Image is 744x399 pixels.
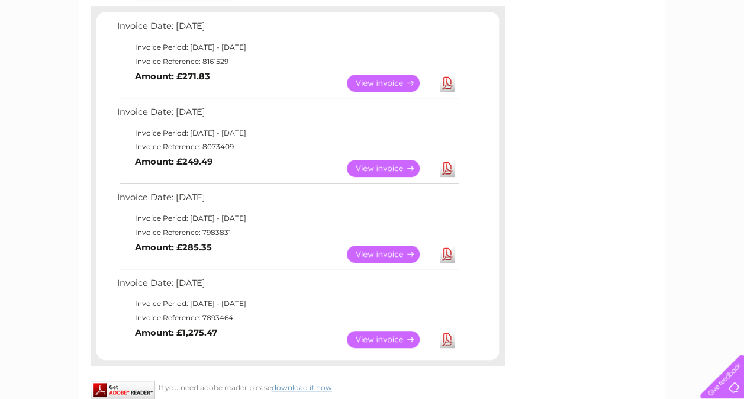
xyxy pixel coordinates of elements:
td: Invoice Period: [DATE] - [DATE] [114,211,460,226]
a: download it now [272,383,332,392]
td: Invoice Date: [DATE] [114,18,460,40]
td: Invoice Period: [DATE] - [DATE] [114,297,460,311]
a: View [347,75,434,92]
b: Amount: £271.83 [135,71,210,82]
b: Amount: £249.49 [135,156,212,167]
td: Invoice Date: [DATE] [114,104,460,126]
a: Log out [705,50,733,59]
img: logo.png [26,31,86,67]
td: Invoice Date: [DATE] [114,189,460,211]
div: If you need adobe reader please . [91,381,505,392]
a: Download [440,331,455,348]
td: Invoice Reference: 8073409 [114,140,460,154]
a: Blog [641,50,658,59]
td: Invoice Reference: 7983831 [114,226,460,240]
a: Download [440,246,455,263]
a: Water [536,50,558,59]
a: 0333 014 3131 [521,6,603,21]
a: View [347,160,434,177]
td: Invoice Period: [DATE] - [DATE] [114,40,460,54]
td: Invoice Date: [DATE] [114,275,460,297]
a: Energy [565,50,591,59]
a: Download [440,75,455,92]
td: Invoice Reference: 7893464 [114,311,460,325]
div: Clear Business is a trading name of Verastar Limited (registered in [GEOGRAPHIC_DATA] No. 3667643... [93,7,652,57]
b: Amount: £1,275.47 [135,327,217,338]
a: View [347,331,434,348]
b: Amount: £285.35 [135,242,212,253]
td: Invoice Reference: 8161529 [114,54,460,69]
a: View [347,246,434,263]
a: Download [440,160,455,177]
a: Contact [665,50,694,59]
a: Telecoms [598,50,634,59]
td: Invoice Period: [DATE] - [DATE] [114,126,460,140]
